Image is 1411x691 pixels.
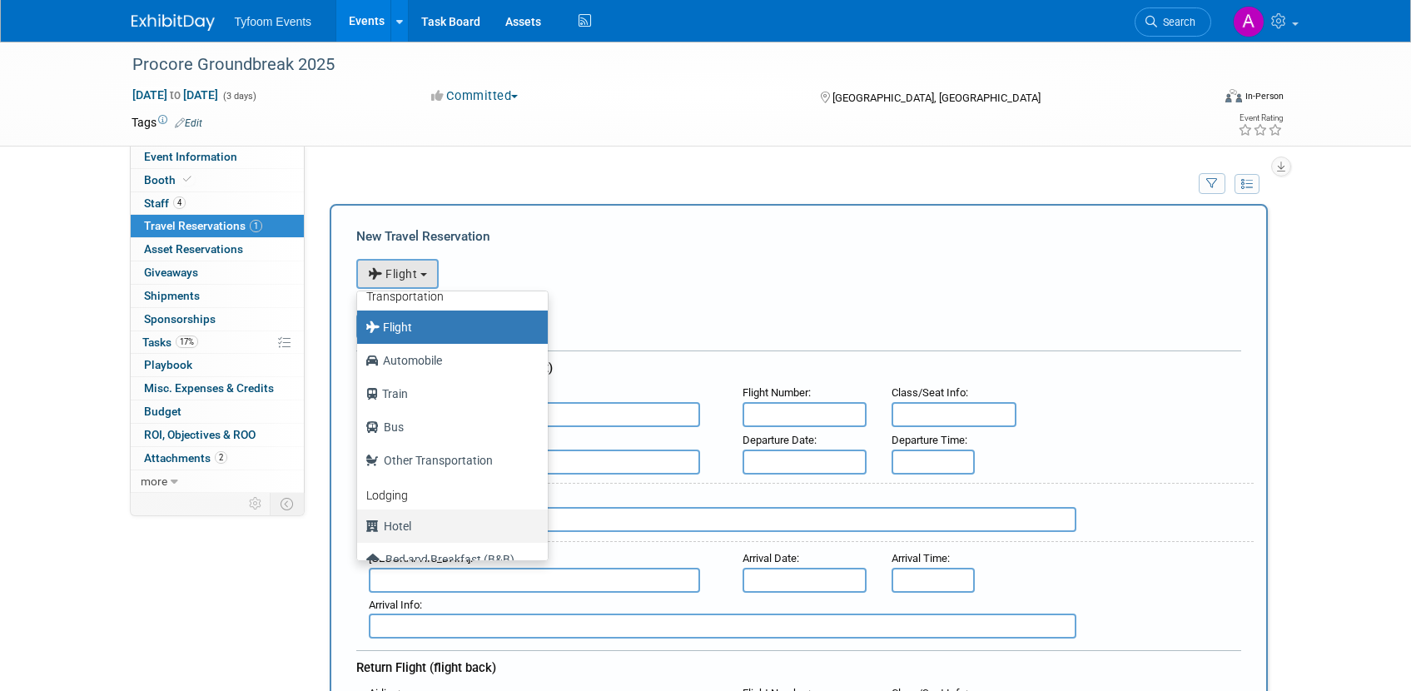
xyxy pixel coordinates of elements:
[131,215,304,237] a: Travel Reservations1
[366,489,408,502] b: Lodging
[892,434,967,446] small: :
[131,400,304,423] a: Budget
[132,87,219,102] span: [DATE] [DATE]
[131,146,304,168] a: Event Information
[356,259,439,289] button: Flight
[132,14,215,31] img: ExhibitDay
[144,242,243,256] span: Asset Reservations
[144,173,195,186] span: Booth
[131,169,304,191] a: Booth
[144,150,237,163] span: Event Information
[131,377,304,400] a: Misc. Expenses & Credits
[1238,114,1283,122] div: Event Rating
[892,552,950,564] small: :
[142,336,198,349] span: Tasks
[144,196,186,210] span: Staff
[144,451,227,465] span: Attachments
[365,380,531,407] label: Train
[365,347,531,374] label: Automobile
[1135,7,1211,37] a: Search
[356,289,1241,314] div: Booking Confirmation Number:
[144,266,198,279] span: Giveaways
[1245,90,1284,102] div: In-Person
[144,219,262,232] span: Travel Reservations
[131,261,304,284] a: Giveaways
[743,434,814,446] span: Departure Date
[743,552,797,564] span: Arrival Date
[167,88,183,102] span: to
[132,114,202,131] td: Tags
[369,599,422,611] small: :
[183,175,191,184] i: Booth reservation complete
[131,331,304,354] a: Tasks17%
[356,660,496,675] span: Return Flight (flight back)
[250,220,262,232] span: 1
[141,475,167,488] span: more
[743,552,799,564] small: :
[131,424,304,446] a: ROI, Objectives & ROO
[221,91,256,102] span: (3 days)
[832,92,1041,104] span: [GEOGRAPHIC_DATA], [GEOGRAPHIC_DATA]
[131,447,304,470] a: Attachments2
[365,513,531,539] label: Hotel
[892,552,947,564] span: Arrival Time
[1206,179,1218,190] i: Filter by Traveler
[235,15,312,28] span: Tyfoom Events
[144,428,256,441] span: ROI, Objectives & ROO
[9,7,861,24] body: Rich Text Area. Press ALT-0 for help.
[1225,89,1242,102] img: Format-Inperson.png
[176,336,198,348] span: 17%
[365,414,531,440] label: Bus
[173,196,186,209] span: 4
[175,117,202,129] a: Edit
[743,386,808,399] span: Flight Number
[366,290,444,303] b: Transportation
[131,308,304,331] a: Sponsorships
[144,381,274,395] span: Misc. Expenses & Credits
[892,386,968,399] small: :
[357,477,548,510] a: Lodging
[743,386,811,399] small: :
[365,546,531,573] label: Bed and Breakfast (B&B)
[425,87,524,105] button: Committed
[892,386,966,399] span: Class/Seat Info
[356,227,1241,246] div: New Travel Reservation
[127,50,1186,80] div: Procore Groundbreak 2025
[215,451,227,464] span: 2
[270,493,304,515] td: Toggle Event Tabs
[241,493,271,515] td: Personalize Event Tab Strip
[368,267,418,281] span: Flight
[357,278,548,311] a: Transportation
[131,192,304,215] a: Staff4
[131,238,304,261] a: Asset Reservations
[144,289,200,302] span: Shipments
[144,312,216,326] span: Sponsorships
[131,285,304,307] a: Shipments
[1113,87,1284,112] div: Event Format
[144,405,181,418] span: Budget
[131,470,304,493] a: more
[1233,6,1264,37] img: Angie Nichols
[1157,16,1195,28] span: Search
[743,434,817,446] small: :
[892,434,965,446] span: Departure Time
[131,354,304,376] a: Playbook
[365,447,531,474] label: Other Transportation
[144,358,192,371] span: Playbook
[369,599,420,611] span: Arrival Info
[365,314,531,341] label: Flight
